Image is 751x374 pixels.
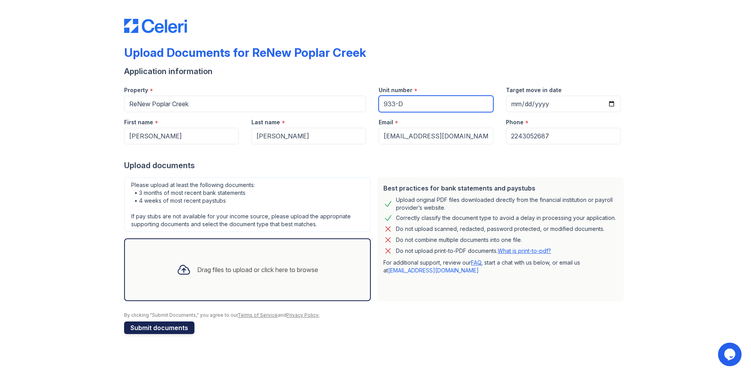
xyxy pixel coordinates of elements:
[124,118,153,126] label: First name
[383,259,617,274] p: For additional support, review our , start a chat with us below, or email us at
[124,86,148,94] label: Property
[379,118,393,126] label: Email
[396,247,551,255] p: Do not upload print-to-PDF documents.
[383,183,617,193] div: Best practices for bank statements and paystubs
[124,45,366,60] div: Upload Documents for ReNew Poplar Creek
[124,19,187,33] img: CE_Logo_Blue-a8612792a0a2168367f1c8372b55b34899dd931a85d93a1a3d3e32e68fde9ad4.png
[506,86,562,94] label: Target move in date
[396,196,617,212] div: Upload original PDF files downloaded directly from the financial institution or payroll provider’...
[124,177,371,232] div: Please upload at least the following documents: • 3 months of most recent bank statements • 4 wee...
[124,160,627,171] div: Upload documents
[506,118,524,126] label: Phone
[396,224,604,234] div: Do not upload scanned, redacted, password protected, or modified documents.
[286,312,319,318] a: Privacy Policy.
[238,312,278,318] a: Terms of Service
[197,265,318,274] div: Drag files to upload or click here to browse
[396,213,616,223] div: Correctly classify the document type to avoid a delay in processing your application.
[124,312,627,318] div: By clicking "Submit Documents," you agree to our and
[251,118,280,126] label: Last name
[124,321,194,334] button: Submit documents
[379,86,412,94] label: Unit number
[124,66,627,77] div: Application information
[471,259,481,266] a: FAQ
[396,235,522,245] div: Do not combine multiple documents into one file.
[388,267,479,274] a: [EMAIL_ADDRESS][DOMAIN_NAME]
[718,343,743,366] iframe: chat widget
[498,247,551,254] a: What is print-to-pdf?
